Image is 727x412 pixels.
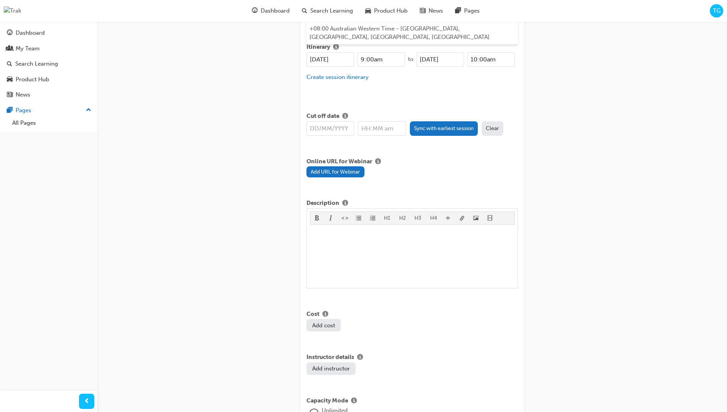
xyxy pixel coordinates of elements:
[405,55,416,64] div: to
[710,4,723,18] button: TG
[354,353,366,362] button: Show info
[322,311,328,318] span: info-icon
[16,44,40,53] div: My Team
[306,166,364,177] button: Add URL for Webinar
[342,216,348,222] span: format_monospace-icon
[302,6,307,16] span: search-icon
[296,3,359,19] a: search-iconSearch Learning
[306,21,518,44] li: +08:00 Australian Western Time - [GEOGRAPHIC_DATA], [GEOGRAPHIC_DATA], [GEOGRAPHIC_DATA], [GEOGRA...
[357,52,405,67] input: HH:MM am
[306,112,339,121] span: Cut off date
[342,200,348,207] span: info-icon
[16,90,30,99] div: News
[467,52,515,67] input: HH:MM am
[410,212,426,224] button: H3
[3,26,94,40] a: Dashboard
[429,6,443,15] span: News
[7,45,13,52] span: people-icon
[7,30,13,37] span: guage-icon
[310,6,353,15] span: Search Learning
[380,212,395,224] button: H1
[3,72,94,87] a: Product Hub
[395,212,411,224] button: H2
[3,103,94,117] button: Pages
[375,159,381,166] span: info-icon
[86,105,91,115] span: up-icon
[333,44,339,51] span: info-icon
[7,107,13,114] span: pages-icon
[469,212,483,224] button: image-icon
[351,398,357,405] span: info-icon
[410,121,478,136] button: Sync with earliest session
[359,3,414,19] a: car-iconProduct Hub
[3,57,94,71] a: Search Learning
[319,310,331,319] button: Show info
[352,212,366,224] button: format_ul-icon
[473,216,479,222] span: image-icon
[483,212,497,224] button: video-icon
[374,6,408,15] span: Product Hub
[16,75,49,84] div: Product Hub
[426,212,442,224] button: H4
[7,92,13,98] span: news-icon
[324,212,338,224] button: format_italic-icon
[358,121,406,136] input: HH:MM am
[455,6,461,16] span: pages-icon
[357,354,363,361] span: info-icon
[3,24,94,103] button: DashboardMy TeamSearch LearningProduct HubNews
[246,3,296,19] a: guage-iconDashboard
[306,73,369,82] button: Create session itinerary
[7,61,12,68] span: search-icon
[306,310,319,319] span: Cost
[4,6,21,15] img: Trak
[9,117,94,129] a: All Pages
[356,216,361,222] span: format_ul-icon
[306,121,354,136] input: DD/MM/YYYY
[252,6,258,16] span: guage-icon
[15,60,58,68] div: Search Learning
[414,3,449,19] a: news-iconNews
[416,52,464,67] input: DD/MM/YYYY
[306,157,372,167] span: Online URL for Webinar
[7,76,13,83] span: car-icon
[459,216,465,222] span: link-icon
[261,6,290,15] span: Dashboard
[487,216,493,222] span: video-icon
[338,212,352,224] button: format_monospace-icon
[370,216,376,222] span: format_ol-icon
[482,121,503,136] button: Clear
[420,6,426,16] span: news-icon
[339,112,351,121] button: Show info
[328,216,334,222] span: format_italic-icon
[310,212,324,224] button: format_bold-icon
[16,106,31,115] div: Pages
[372,157,384,167] button: Show info
[449,3,486,19] a: pages-iconPages
[306,362,356,375] button: Add instructor
[713,6,721,15] span: TG
[366,212,380,224] button: format_ol-icon
[3,42,94,56] a: My Team
[306,353,354,362] span: Instructor details
[306,396,348,406] span: Capacity Mode
[339,199,351,208] button: Show info
[464,6,480,15] span: Pages
[3,88,94,102] a: News
[365,6,371,16] span: car-icon
[306,319,341,332] button: Add cost
[348,396,360,406] button: Show info
[330,43,342,52] button: Show info
[16,29,45,37] div: Dashboard
[342,113,348,120] span: info-icon
[84,397,90,406] span: prev-icon
[306,43,330,52] span: Itinerary
[445,216,451,222] span: divider-icon
[441,212,455,224] button: divider-icon
[314,216,320,222] span: format_bold-icon
[306,199,339,208] span: Description
[306,52,354,67] input: DD/MM/YYYY
[455,212,469,224] button: link-icon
